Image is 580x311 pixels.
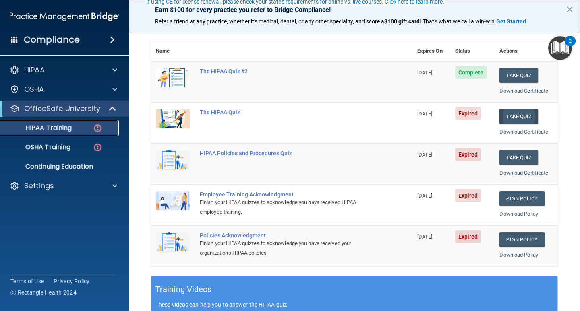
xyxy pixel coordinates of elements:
a: Settings [10,181,117,191]
a: Download Policy [499,252,538,258]
th: Expires On [412,41,450,61]
div: HIPAA Policies and Procedures Quiz [200,150,372,157]
h5: Training Videos [155,282,212,297]
a: OfficeSafe University [10,104,117,113]
th: Status [450,41,495,61]
p: These videos can help you to answer the HIPAA quiz [155,301,553,308]
div: The HIPAA Quiz [200,109,372,115]
img: PMB logo [10,8,119,25]
p: HIPAA [24,65,45,75]
img: danger-circle.6113f641.png [93,142,103,152]
iframe: Drift Widget Chat Controller [540,255,570,286]
a: Download Policy [499,211,538,217]
span: [DATE] [417,234,433,240]
span: [DATE] [417,193,433,199]
img: danger-circle.6113f641.png [93,123,103,133]
a: Privacy Policy [54,277,90,285]
p: OSHA [24,84,44,94]
div: The HIPAA Quiz #2 [200,68,372,74]
p: Settings [24,181,54,191]
button: Take Quiz [499,150,538,165]
button: Take Quiz [499,109,538,124]
button: Open Resource Center, 2 new notifications [548,36,572,60]
p: Earn $100 for every practice you refer to Bridge Compliance! [155,6,554,14]
h4: Compliance [24,34,80,45]
div: Employee Training Acknowledgment [200,191,372,198]
div: Finish your HIPAA quizzes to acknowledge you have received your organization’s HIPAA policies. [200,239,372,258]
span: Expired [455,230,481,243]
a: Download Certificate [499,170,548,176]
button: Take Quiz [499,68,538,83]
span: [DATE] [417,70,433,76]
p: OfficeSafe University [24,104,100,113]
th: Actions [495,41,558,61]
span: Complete [455,66,487,79]
strong: Get Started [496,18,526,25]
a: Get Started [496,18,527,25]
span: [DATE] [417,111,433,117]
a: Download Certificate [499,129,548,135]
span: Expired [455,189,481,202]
a: Download Certificate [499,88,548,94]
strong: $100 gift card [384,18,420,25]
span: [DATE] [417,152,433,158]
button: Close [566,3,574,16]
span: Expired [455,148,481,161]
p: Continuing Education [5,163,115,171]
div: Policies Acknowledgment [200,232,372,239]
span: Refer a friend at any practice, whether it's medical, dental, or any other speciality, and score a [155,18,384,25]
div: 2 [569,41,572,51]
th: Name [151,41,195,61]
span: Expired [455,107,481,120]
p: OSHA Training [5,143,70,151]
div: Finish your HIPAA quizzes to acknowledge you have received HIPAA employee training. [200,198,372,217]
p: HIPAA Training [5,124,72,132]
a: OSHA [10,84,117,94]
span: Ⓒ Rectangle Health 2024 [10,288,77,297]
a: HIPAA [10,65,117,75]
a: Sign Policy [499,232,544,247]
a: Terms of Use [10,277,44,285]
span: ! That's what we call a win-win. [420,18,496,25]
a: Sign Policy [499,191,544,206]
